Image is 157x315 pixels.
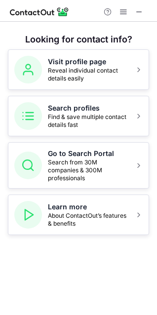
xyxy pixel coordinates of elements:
[48,158,129,182] span: Search from 30M companies & 300M professionals
[48,57,129,67] h5: Visit profile page
[14,56,42,83] img: Visit profile page
[48,212,129,228] span: About ContactOut’s features & benefits
[8,49,149,90] button: Visit profile pageReveal individual contact details easily
[14,102,42,130] img: Search profiles
[10,6,69,18] img: ContactOut v5.3.10
[48,103,129,113] h5: Search profiles
[14,201,42,229] img: Learn more
[48,113,129,129] span: Find & save multiple contact details fast
[48,67,129,82] span: Reveal individual contact details easily
[48,149,129,158] h5: Go to Search Portal
[8,96,149,136] button: Search profilesFind & save multiple contact details fast
[8,142,149,189] button: Go to Search PortalSearch from 30M companies & 300M professionals
[48,202,129,212] h5: Learn more
[8,195,149,235] button: Learn moreAbout ContactOut’s features & benefits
